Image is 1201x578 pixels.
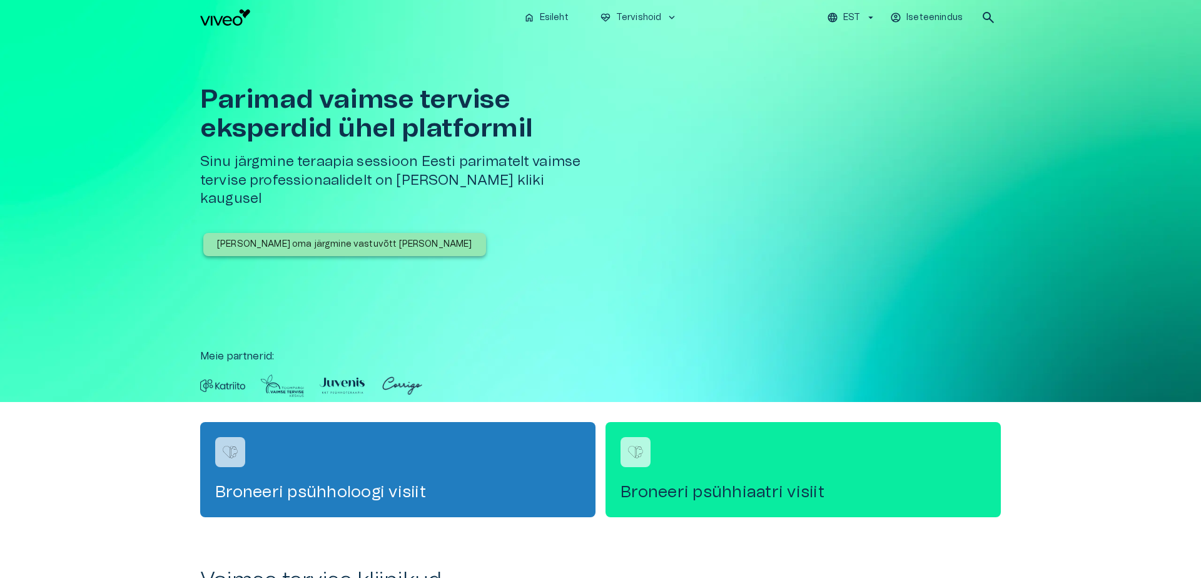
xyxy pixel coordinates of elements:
h5: Sinu järgmine teraapia sessioon Eesti parimatelt vaimse tervise professionaalidelt on [PERSON_NAM... [200,153,606,208]
span: keyboard_arrow_down [666,12,677,23]
img: Partner logo [260,374,305,398]
button: homeEsileht [519,9,575,27]
span: home [524,12,535,23]
img: Viveo logo [200,9,250,26]
button: [PERSON_NAME] oma järgmine vastuvõtt [PERSON_NAME] [203,233,486,256]
p: Iseteenindus [906,11,963,24]
a: Navigate to service booking [606,422,1001,517]
p: Tervishoid [616,11,662,24]
img: Partner logo [320,374,365,398]
h4: Broneeri psühholoogi visiit [215,482,580,502]
button: ecg_heartTervishoidkeyboard_arrow_down [595,9,683,27]
img: Partner logo [380,374,425,398]
p: Meie partnerid : [200,349,1001,364]
img: Broneeri psühhiaatri visiit logo [626,443,645,462]
img: Broneeri psühholoogi visiit logo [221,443,240,462]
p: Esileht [540,11,569,24]
span: search [981,10,996,25]
a: Navigate to service booking [200,422,595,517]
h4: Broneeri psühhiaatri visiit [621,482,986,502]
h1: Parimad vaimse tervise eksperdid ühel platformil [200,85,606,143]
span: ecg_heart [600,12,611,23]
p: EST [843,11,860,24]
button: open search modal [976,5,1001,30]
p: [PERSON_NAME] oma järgmine vastuvõtt [PERSON_NAME] [217,238,472,251]
a: Navigate to homepage [200,9,514,26]
img: Partner logo [200,374,245,398]
button: EST [825,9,878,27]
button: Iseteenindus [888,9,966,27]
